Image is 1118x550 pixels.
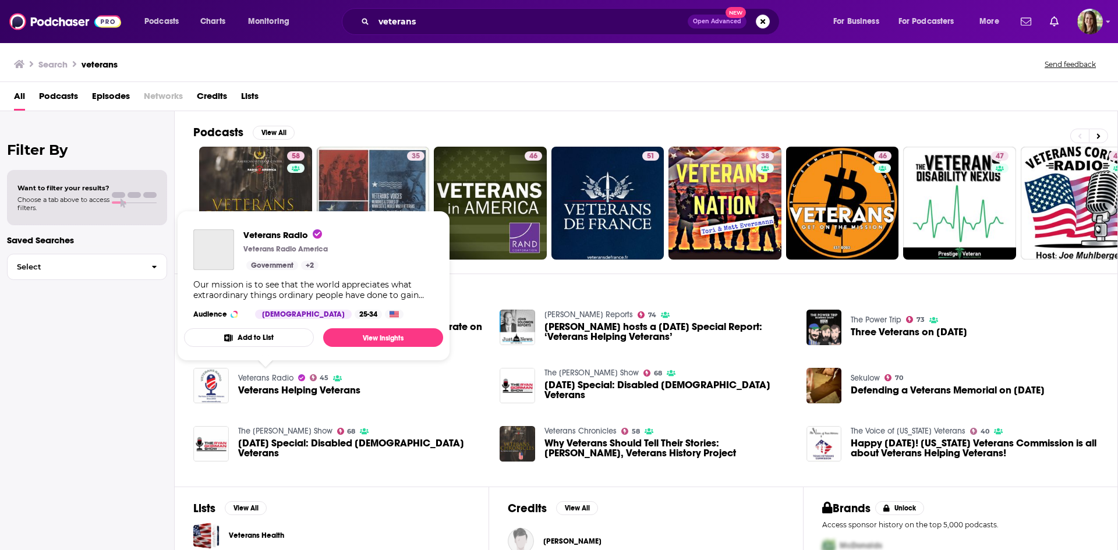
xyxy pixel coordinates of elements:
[7,254,167,280] button: Select
[544,368,639,378] a: The Ryan Gorman Show
[7,141,167,158] h2: Filter By
[238,385,360,395] a: Veterans Helping Veterans
[374,12,688,31] input: Search podcasts, credits, & more...
[144,87,183,111] span: Networks
[7,235,167,246] p: Saved Searches
[979,13,999,30] span: More
[1077,9,1103,34] button: Show profile menu
[903,147,1016,260] a: 47
[320,375,328,381] span: 45
[193,523,220,549] a: Veterans Health
[136,12,194,31] button: open menu
[851,373,880,383] a: Sekulow
[184,328,314,347] button: Add to List
[1041,59,1099,69] button: Send feedback
[806,310,842,345] img: Three Veterans on Veterans Day
[556,501,598,515] button: View All
[248,13,289,30] span: Monitoring
[82,59,118,70] h3: veterans
[1077,9,1103,34] span: Logged in as AMSimrell
[525,151,542,161] a: 46
[238,438,486,458] a: Veterans Day Special: Disabled American Veterans
[8,263,142,271] span: Select
[996,151,1004,162] span: 47
[229,529,284,542] a: Veterans Health
[197,87,227,111] a: Credits
[761,151,769,162] span: 38
[353,8,791,35] div: Search podcasts, credits, & more...
[500,426,535,462] img: Why Veterans Should Tell Their Stories: Monica Mohindra, Veterans History Project
[544,310,633,320] a: John Solomon Reports
[917,317,925,322] span: 73
[246,261,298,270] a: Government
[347,429,355,434] span: 68
[240,12,305,31] button: open menu
[193,125,295,140] a: PodcastsView All
[508,501,547,516] h2: Credits
[500,368,535,403] img: Veterans Day Special: Disabled American Veterans
[970,428,989,435] a: 40
[875,501,925,515] button: Unlock
[317,147,430,260] a: 35
[529,151,537,162] span: 46
[39,87,78,111] a: Podcasts
[17,184,109,192] span: Want to filter your results?
[238,373,293,383] a: Veterans Radio
[193,501,215,516] h2: Lists
[668,147,781,260] a: 38
[412,151,420,162] span: 35
[1016,12,1036,31] a: Show notifications dropdown
[323,328,443,347] a: View Insights
[551,147,664,260] a: 51
[895,375,903,381] span: 70
[238,426,332,436] a: The Ryan Gorman Show
[851,438,1099,458] span: Happy [DATE]! [US_STATE] Veterans Commission is all about Veterans Helping Veterans!
[833,13,879,30] span: For Business
[693,19,741,24] span: Open Advanced
[193,501,267,516] a: ListsView All
[851,426,965,436] a: The Voice of Texas Veterans
[851,315,901,325] a: The Power Trip
[688,15,746,29] button: Open AdvancedNew
[906,316,925,323] a: 73
[144,13,179,30] span: Podcasts
[874,151,891,161] a: 46
[822,501,871,516] h2: Brands
[310,374,329,381] a: 45
[971,12,1014,31] button: open menu
[879,151,887,162] span: 46
[825,12,894,31] button: open menu
[508,501,598,516] a: CreditsView All
[898,13,954,30] span: For Podcasters
[822,520,1099,529] p: Access sponsor history on the top 5,000 podcasts.
[643,370,662,377] a: 68
[544,322,792,342] a: John Solomon hosts a Veterans Day Special Report: ‘Veterans Helping Veterans’
[193,426,229,462] img: Veterans Day Special: Disabled American Veterans
[851,385,1045,395] span: Defending a Veterans Memorial on [DATE]
[193,368,229,403] a: Veterans Helping Veterans
[544,380,792,400] span: [DATE] Special: Disabled [DEMOGRAPHIC_DATA] Veterans
[337,428,356,435] a: 68
[38,59,68,70] h3: Search
[851,438,1099,458] a: Happy Veterans Day! Texas Veterans Commission is all about Veterans Helping Veterans!
[9,10,121,33] img: Podchaser - Follow, Share and Rate Podcasts
[292,151,300,162] span: 58
[648,313,656,318] span: 74
[500,310,535,345] img: John Solomon hosts a Veterans Day Special Report: ‘Veterans Helping Veterans’
[14,87,25,111] a: All
[654,371,662,376] span: 68
[193,229,234,270] a: Veterans Radio
[238,438,486,458] span: [DATE] Special: Disabled [DEMOGRAPHIC_DATA] Veterans
[355,310,382,319] div: 25-34
[243,229,328,240] a: Veterans Radio
[806,368,842,403] img: Defending a Veterans Memorial on Veterans Day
